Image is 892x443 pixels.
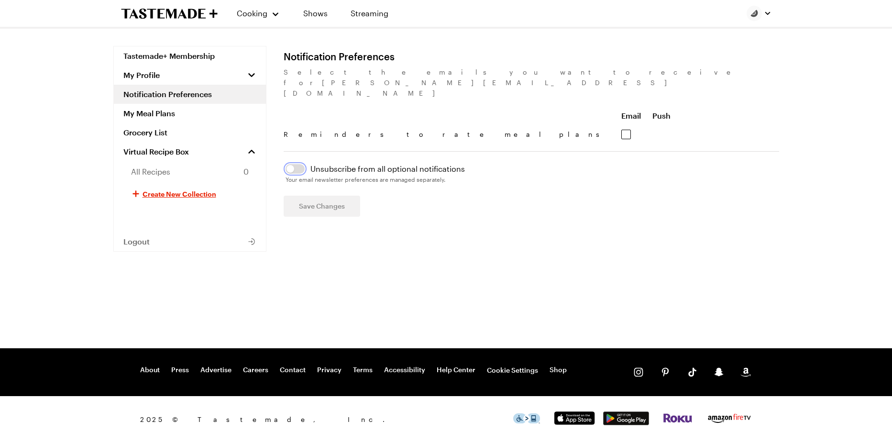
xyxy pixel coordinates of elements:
[140,365,567,375] nav: Footer
[551,417,597,426] a: App Store
[200,365,231,375] a: Advertise
[513,416,540,425] a: This icon serves as a link to download the Level Access assistive technology app for individuals ...
[114,46,266,66] a: Tastemade+ Membership
[143,189,216,199] span: Create New Collection
[114,85,266,104] a: Notification Preferences
[284,129,610,140] p: Reminders to rate meal plans
[747,6,771,21] button: Profile picture
[243,166,249,177] span: 0
[747,6,762,21] img: Profile picture
[140,365,160,375] a: About
[487,365,538,375] button: Cookie Settings
[171,365,189,375] a: Press
[662,413,693,423] img: Roku
[237,2,280,25] button: Cooking
[123,70,160,80] span: My Profile
[114,232,266,251] button: Logout
[652,110,671,122] h2: Push
[284,51,395,62] h1: Notification Preferences
[280,365,306,375] a: Contact
[123,147,189,156] span: Virtual Recipe Box
[437,365,475,375] a: Help Center
[237,9,267,18] span: Cooking
[114,104,266,123] a: My Meal Plans
[551,411,597,425] img: App Store
[706,417,752,426] a: Amazon Fire TV
[114,161,266,182] a: All Recipes0
[310,163,779,175] span: Unsubscribe from all optional notifications
[123,237,150,246] span: Logout
[317,365,341,375] a: Privacy
[662,415,693,424] a: Roku
[284,67,779,99] p: Select the emails you want to receive for [PERSON_NAME][EMAIL_ADDRESS][DOMAIN_NAME]
[621,130,631,139] input: Reminders to rate meal plans - Email notification
[243,365,268,375] a: Careers
[114,142,266,161] a: Virtual Recipe Box
[140,414,513,425] span: 2025 © Tastemade, Inc.
[353,365,373,375] a: Terms
[550,365,567,375] a: Shop
[603,418,649,427] a: Google Play
[706,412,752,425] img: Amazon Fire TV
[121,8,218,19] a: To Tastemade Home Page
[621,110,641,122] h2: Email
[513,413,540,423] img: This icon serves as a link to download the Level Access assistive technology app for individuals ...
[114,123,266,142] a: Grocery List
[603,411,649,425] img: Google Play
[114,66,266,85] button: My Profile
[286,175,779,184] p: Your email newsletter preferences are managed separately.
[131,166,170,177] span: All Recipes
[114,182,266,205] button: Create New Collection
[384,365,425,375] a: Accessibility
